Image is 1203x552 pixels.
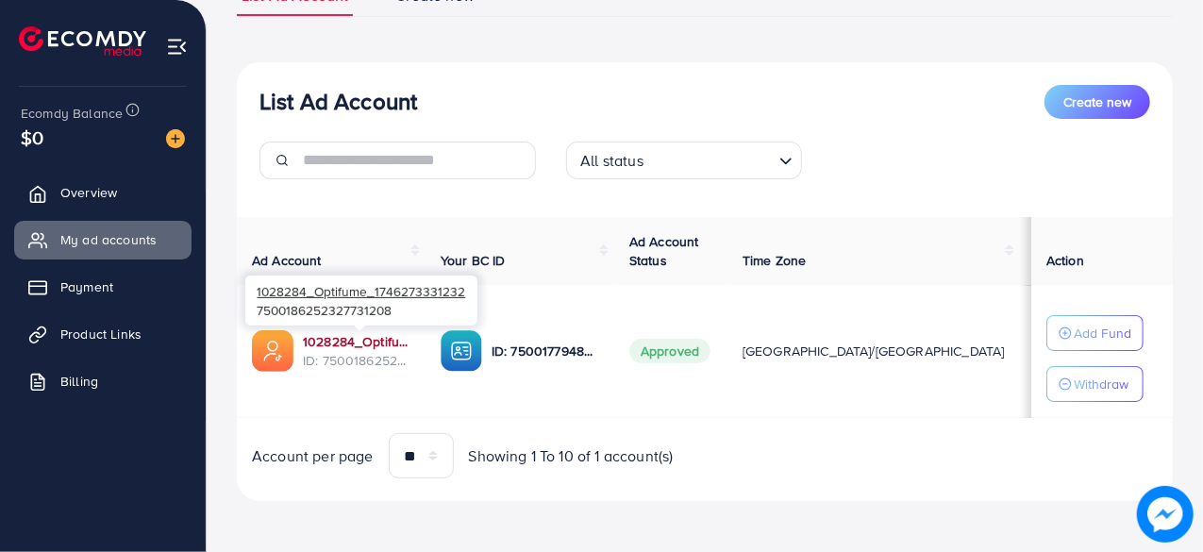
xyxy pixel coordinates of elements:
[60,325,142,343] span: Product Links
[1046,251,1084,270] span: Action
[60,183,117,202] span: Overview
[252,445,374,467] span: Account per page
[14,315,192,353] a: Product Links
[576,147,647,175] span: All status
[166,129,185,148] img: image
[629,339,710,363] span: Approved
[14,221,192,259] a: My ad accounts
[629,232,699,270] span: Ad Account Status
[257,282,465,300] span: 1028284_Optifume_1746273331232
[566,142,802,179] div: Search for option
[469,445,674,467] span: Showing 1 To 10 of 1 account(s)
[649,143,772,175] input: Search for option
[441,251,506,270] span: Your BC ID
[252,330,293,372] img: ic-ads-acc.e4c84228.svg
[60,372,98,391] span: Billing
[1074,322,1131,344] p: Add Fund
[1044,85,1150,119] button: Create new
[21,104,123,123] span: Ecomdy Balance
[14,174,192,211] a: Overview
[1137,486,1194,543] img: image
[1074,373,1128,395] p: Withdraw
[14,362,192,400] a: Billing
[252,251,322,270] span: Ad Account
[14,268,192,306] a: Payment
[303,351,410,370] span: ID: 7500186252327731208
[492,340,599,362] p: ID: 7500177948360687624
[303,332,410,351] a: 1028284_Optifume_1746273331232
[259,88,417,115] h3: List Ad Account
[743,251,806,270] span: Time Zone
[60,277,113,296] span: Payment
[19,26,146,56] img: logo
[166,36,188,58] img: menu
[21,124,43,151] span: $0
[60,230,157,249] span: My ad accounts
[1046,315,1144,351] button: Add Fund
[441,330,482,372] img: ic-ba-acc.ded83a64.svg
[743,342,1005,360] span: [GEOGRAPHIC_DATA]/[GEOGRAPHIC_DATA]
[245,276,477,326] div: 7500186252327731208
[1046,366,1144,402] button: Withdraw
[1063,92,1131,111] span: Create new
